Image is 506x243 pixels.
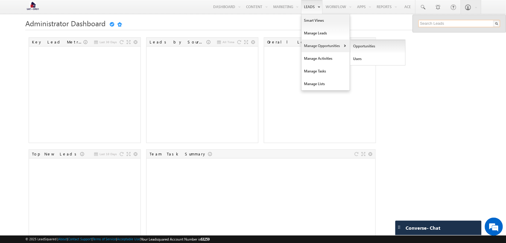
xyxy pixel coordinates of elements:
span: Last 10 Days [100,151,117,157]
a: Manage Activities [302,52,350,65]
a: Terms of Service [93,237,116,241]
a: Smart Views [302,14,350,27]
div: Overall Lead Funnel [267,39,340,45]
div: Minimize live chat window [99,3,113,18]
a: Acceptable Use [117,237,140,241]
a: Contact Support [68,237,92,241]
div: Key Lead Metrics [32,39,84,45]
textarea: Type your message and hit 'Enter' [8,56,110,181]
img: carter-drag [397,225,402,230]
a: Manage Tasks [302,65,350,78]
div: Team Task Summary [150,151,208,157]
span: Administrator Dashboard [25,18,106,28]
img: d_60004797649_company_0_60004797649 [10,32,25,40]
a: Users [350,53,406,65]
div: Chat with us now [31,32,101,40]
input: Search Leads [419,20,500,27]
a: Manage Opportunities [302,40,350,52]
div: Leads by Sources [150,39,207,45]
a: Opportunities [350,40,406,53]
div: Top New Leads [32,151,80,157]
span: Your Leadsquared Account Number is [141,237,210,241]
span: Last 30 Days [100,39,117,45]
span: All Time [223,39,234,45]
span: 63259 [201,237,210,241]
em: Start Chat [82,186,109,194]
span: © 2025 LeadSquared | | | | | [25,236,210,242]
a: About [58,237,67,241]
a: Manage Leads [302,27,350,40]
span: Converse - Chat [406,225,441,231]
img: Custom Logo [25,2,40,12]
a: Manage Lists [302,78,350,90]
